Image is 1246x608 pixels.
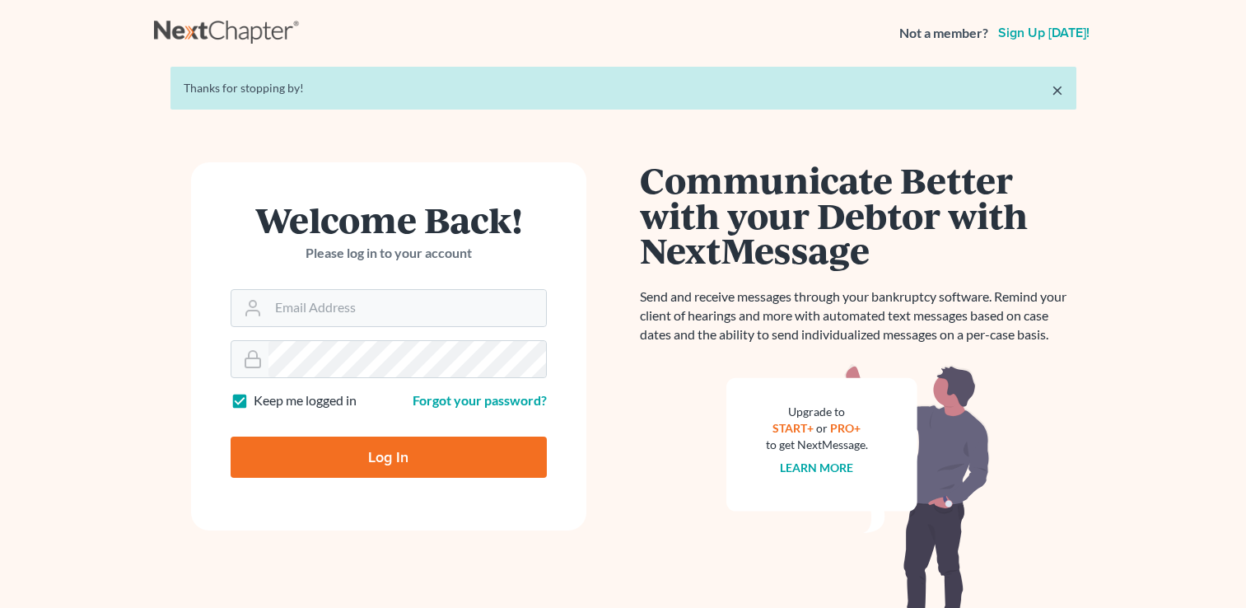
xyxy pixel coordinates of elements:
a: Forgot your password? [413,392,547,408]
a: Sign up [DATE]! [995,26,1093,40]
div: Thanks for stopping by! [184,80,1063,96]
a: PRO+ [830,421,861,435]
h1: Communicate Better with your Debtor with NextMessage [640,162,1076,268]
strong: Not a member? [899,24,988,43]
span: or [816,421,828,435]
input: Email Address [268,290,546,326]
p: Send and receive messages through your bankruptcy software. Remind your client of hearings and mo... [640,288,1076,344]
div: Upgrade to [766,404,868,420]
a: × [1052,80,1063,100]
h1: Welcome Back! [231,202,547,237]
label: Keep me logged in [254,391,357,410]
a: START+ [772,421,814,435]
div: to get NextMessage. [766,437,868,453]
a: Learn more [780,461,853,475]
input: Log In [231,437,547,478]
p: Please log in to your account [231,244,547,263]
